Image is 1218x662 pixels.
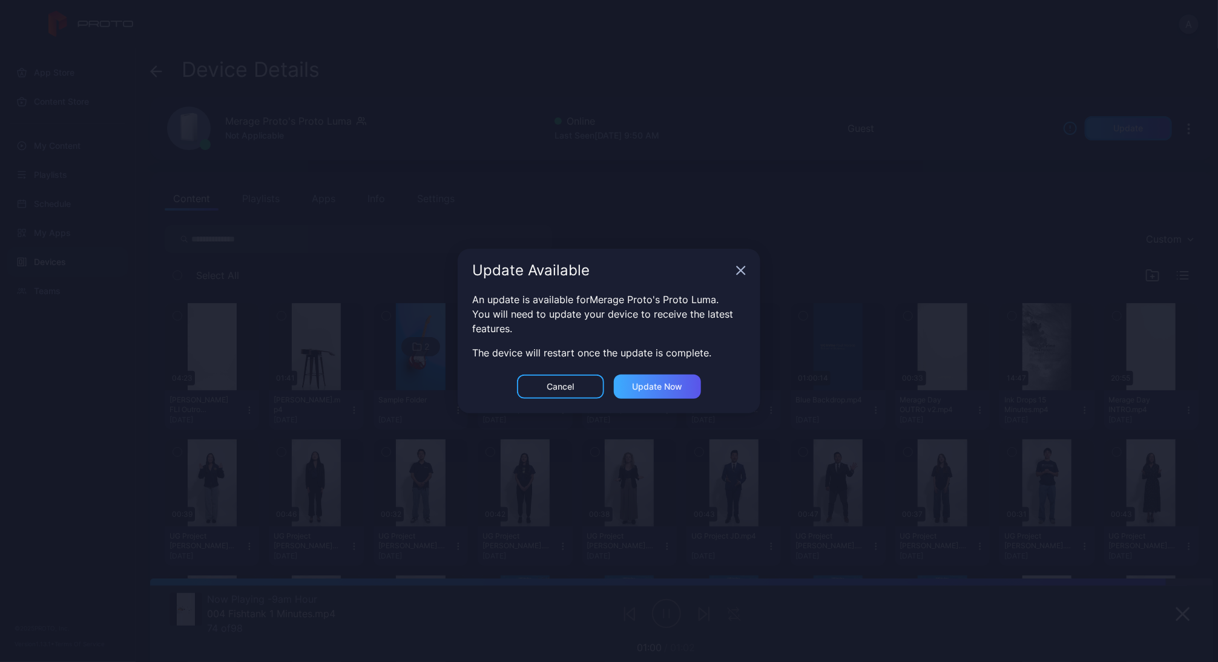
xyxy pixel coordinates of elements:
[472,292,746,307] div: An update is available for Merage Proto's Proto Luma .
[472,263,731,278] div: Update Available
[472,307,746,336] div: You will need to update your device to receive the latest features.
[472,346,746,360] div: The device will restart once the update is complete.
[517,375,604,399] button: Cancel
[547,382,574,392] div: Cancel
[614,375,701,399] button: Update now
[633,382,683,392] div: Update now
